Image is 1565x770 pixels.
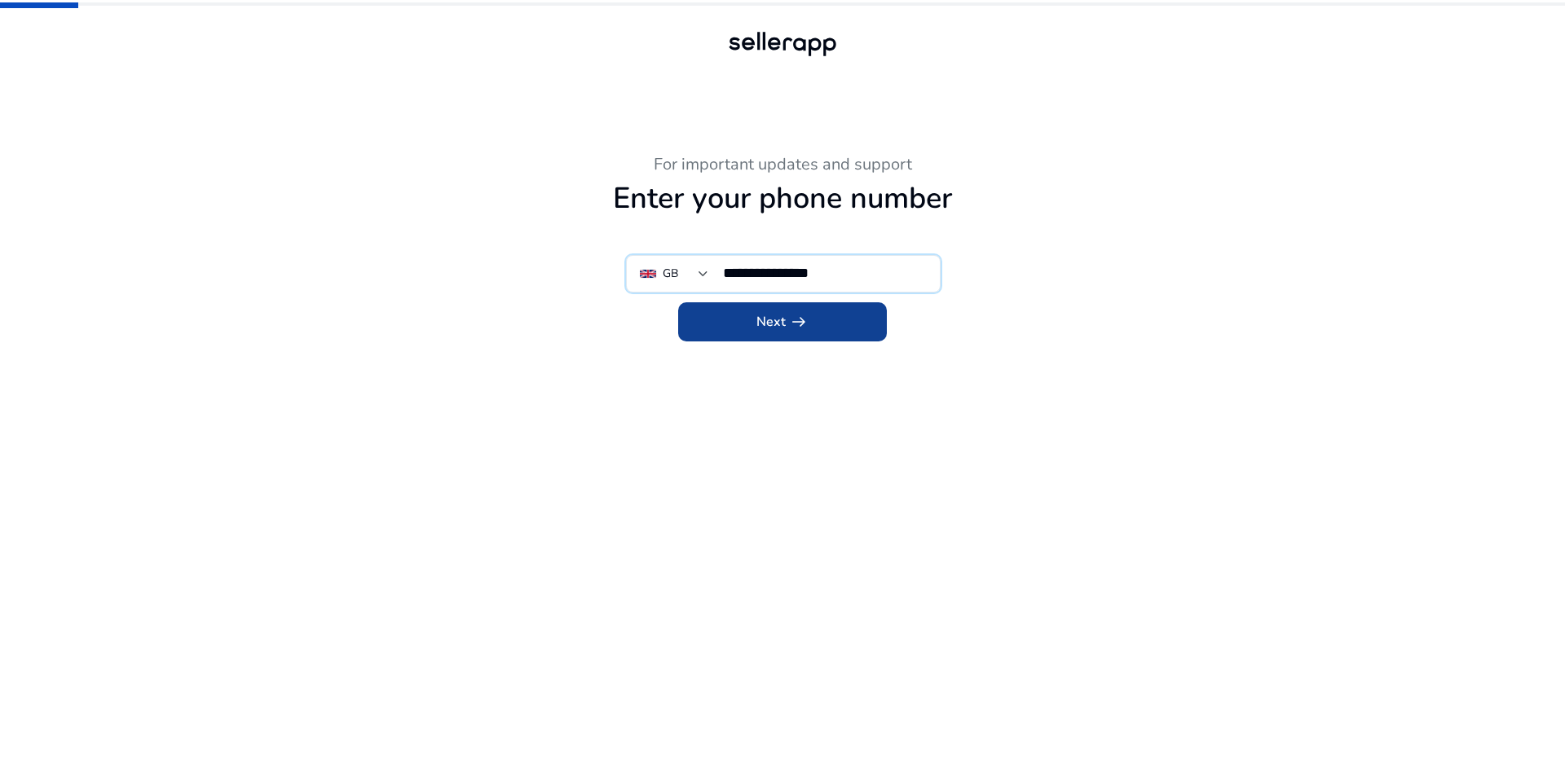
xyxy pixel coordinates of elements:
[756,312,809,332] span: Next
[334,155,1231,174] h3: For important updates and support
[678,302,887,341] button: Nextarrow_right_alt
[789,312,809,332] span: arrow_right_alt
[334,181,1231,216] h1: Enter your phone number
[663,265,678,283] div: GB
